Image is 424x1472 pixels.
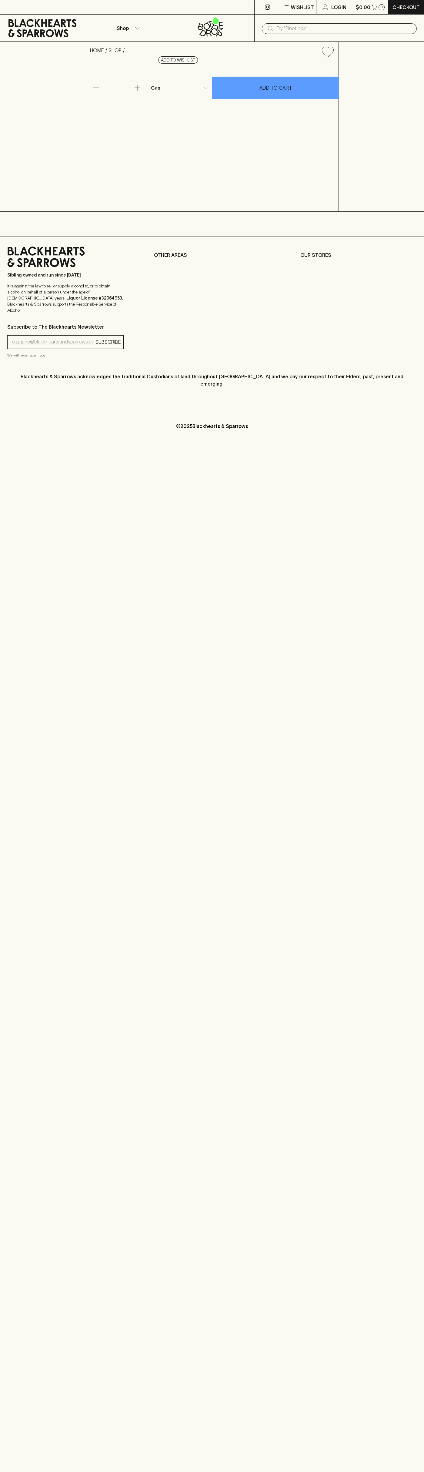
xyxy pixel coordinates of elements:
p: ADD TO CART [259,84,292,91]
p: OTHER AREAS [154,251,270,259]
input: e.g. jane@blackheartsandsparrows.com.au [12,337,93,347]
img: 43640.png [85,62,339,211]
a: SHOP [109,48,122,53]
p: It is against the law to sell or supply alcohol to, or to obtain alcohol on behalf of a person un... [7,283,124,313]
input: Try "Pinot noir" [276,24,412,33]
p: Blackhearts & Sparrows acknowledges the traditional Custodians of land throughout [GEOGRAPHIC_DAT... [12,373,412,387]
p: $0.00 [356,4,370,11]
p: Wishlist [291,4,314,11]
strong: Liquor License #32064953 [66,296,122,300]
p: Login [331,4,346,11]
button: Shop [85,15,170,41]
button: Add to wishlist [319,44,336,60]
p: We will never spam you [7,352,124,358]
p: Sibling owned and run since [DATE] [7,272,124,278]
p: Checkout [392,4,420,11]
p: OUR STORES [300,251,417,259]
p: Can [151,84,160,91]
div: Can [149,82,212,94]
button: Add to wishlist [158,56,198,64]
p: Shop [117,25,129,32]
p: 0 [380,5,383,9]
a: HOME [90,48,104,53]
p: Subscribe to The Blackhearts Newsletter [7,323,124,330]
button: SUBSCRIBE [93,336,123,349]
button: ADD TO CART [212,77,339,99]
p: SUBSCRIBE [95,338,121,346]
